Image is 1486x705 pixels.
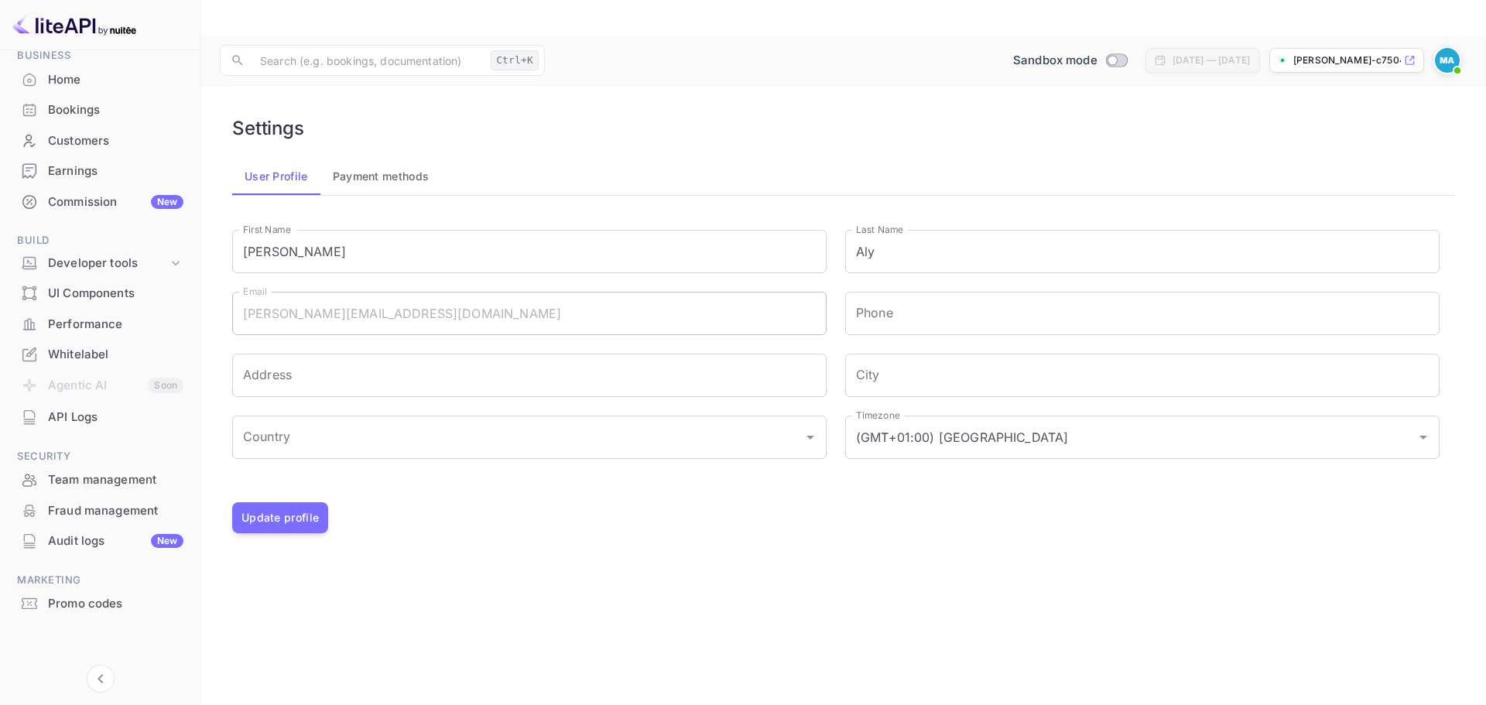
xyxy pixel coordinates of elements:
a: Team management [9,465,191,494]
div: account-settings tabs [232,158,1455,195]
div: New [151,534,183,548]
div: API Logs [9,402,191,433]
div: Commission [48,193,183,211]
input: Email [232,292,827,335]
div: UI Components [9,279,191,309]
input: Country [239,423,796,452]
p: [PERSON_NAME]-c7504.nuit... [1293,53,1401,67]
button: Collapse navigation [87,665,115,693]
div: Customers [48,132,183,150]
div: Customers [9,126,191,156]
a: Performance [9,310,191,338]
div: Bookings [48,101,183,119]
a: Promo codes [9,589,191,618]
div: Whitelabel [48,346,183,364]
div: Ctrl+K [491,50,539,70]
div: API Logs [48,409,183,426]
button: User Profile [232,158,320,195]
a: Home [9,65,191,94]
div: Performance [9,310,191,340]
div: CommissionNew [9,187,191,217]
span: Business [9,47,191,64]
button: Update profile [232,502,328,533]
div: [DATE] — [DATE] [1173,53,1250,67]
a: Audit logsNew [9,526,191,555]
div: Earnings [9,156,191,187]
span: Marketing [9,572,191,589]
input: phone [845,292,1440,335]
input: Address [232,354,827,397]
div: Team management [9,465,191,495]
div: Bookings [9,95,191,125]
label: First Name [243,223,291,236]
input: Search (e.g. bookings, documentation) [251,45,484,76]
input: Last Name [845,230,1440,273]
button: Payment methods [320,158,442,195]
a: Bookings [9,95,191,124]
input: City [845,354,1440,397]
div: Team management [48,471,183,489]
img: Mohamed Aly [1435,48,1460,73]
div: Whitelabel [9,340,191,370]
button: Open [799,426,821,448]
div: Promo codes [48,595,183,613]
div: Home [48,71,183,89]
a: Earnings [9,156,191,185]
div: New [151,195,183,209]
div: Developer tools [48,255,168,272]
div: Fraud management [9,496,191,526]
div: Home [9,65,191,95]
span: Sandbox mode [1013,52,1097,70]
label: Timezone [856,409,899,422]
span: Security [9,448,191,465]
h6: Settings [232,117,304,139]
label: Email [243,285,267,298]
a: Fraud management [9,496,191,525]
label: Last Name [856,223,903,236]
div: Audit logs [48,532,183,550]
button: Open [1412,426,1434,448]
div: Switch to Production mode [1007,52,1133,70]
div: Audit logsNew [9,526,191,556]
div: UI Components [48,285,183,303]
div: Fraud management [48,502,183,520]
a: CommissionNew [9,187,191,216]
span: Build [9,232,191,249]
div: Developer tools [9,250,191,277]
div: Promo codes [9,589,191,619]
div: Earnings [48,163,183,180]
img: LiteAPI logo [12,12,136,37]
a: API Logs [9,402,191,431]
a: Whitelabel [9,340,191,368]
div: Performance [48,316,183,334]
input: First Name [232,230,827,273]
a: UI Components [9,279,191,307]
a: Customers [9,126,191,155]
